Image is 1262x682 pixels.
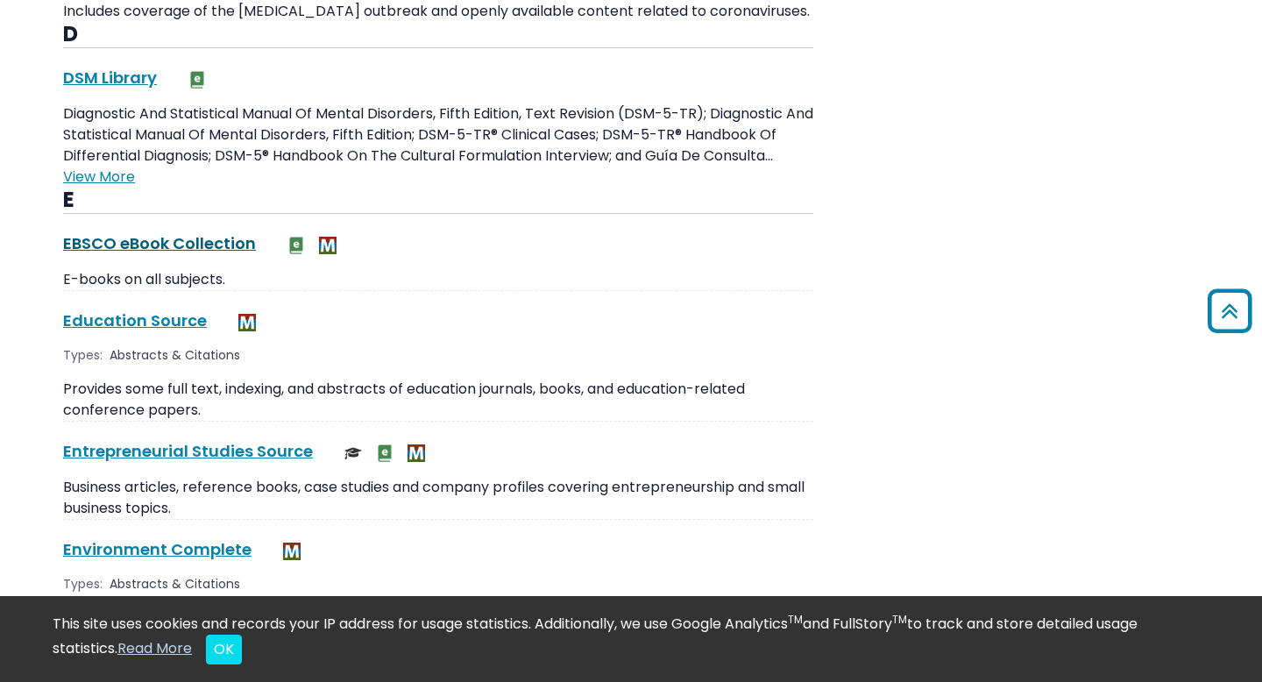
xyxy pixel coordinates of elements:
a: EBSCO eBook Collection [63,232,256,254]
a: Read More [117,638,192,658]
p: Diagnostic And Statistical Manual Of Mental Disorders, Fifth Edition, Text Revision (DSM-5-TR); D... [63,103,813,167]
div: This site uses cookies and records your IP address for usage statistics. Additionally, we use Goo... [53,614,1209,664]
img: e-Book [287,237,305,254]
div: Abstracts & Citations [110,575,244,593]
a: Environment Complete [63,538,252,560]
sup: TM [788,612,803,627]
a: Back to Top [1202,297,1258,326]
a: Education Source [63,309,207,331]
img: MeL (Michigan electronic Library) [238,314,256,331]
p: Provides some full text, indexing, and abstracts of education journals, books, and education-rela... [63,379,813,421]
p: E-books on all subjects. [63,269,813,290]
div: Abstracts & Citations [110,346,244,365]
p: Business articles, reference books, case studies and company profiles covering entrepreneurship a... [63,477,813,519]
img: MeL (Michigan electronic Library) [319,237,337,254]
img: e-Book [188,71,206,89]
span: Types: [63,575,103,593]
img: Scholarly or Peer Reviewed [344,444,362,462]
img: e-Book [376,444,393,462]
sup: TM [892,612,907,627]
img: MeL (Michigan electronic Library) [408,444,425,462]
a: DSM Library [63,67,157,89]
img: MeL (Michigan electronic Library) [283,543,301,560]
p: Includes coverage of the [MEDICAL_DATA] outbreak and openly available content related to coronavi... [63,1,813,22]
a: View More [63,167,135,187]
button: Close [206,635,242,664]
a: Entrepreneurial Studies Source [63,440,313,462]
span: Types: [63,346,103,365]
h3: D [63,22,813,48]
h3: E [63,188,813,214]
